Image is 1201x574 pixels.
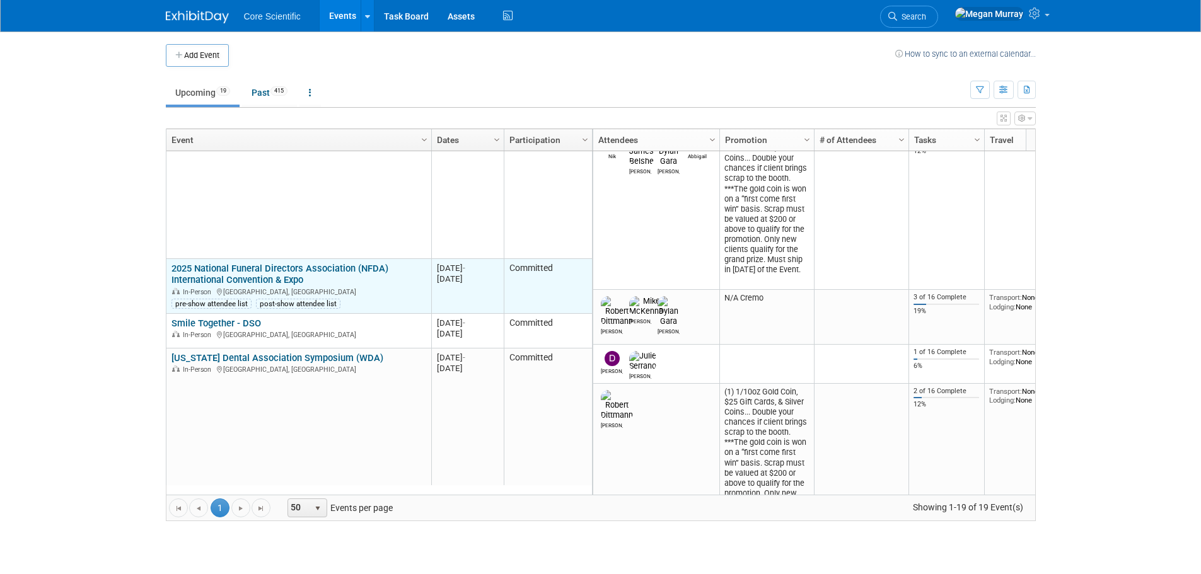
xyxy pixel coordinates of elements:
[914,307,979,316] div: 19%
[990,129,1077,151] a: Travel
[437,129,496,151] a: Dates
[171,299,252,309] div: pre-show attendee list
[171,364,426,374] div: [GEOGRAPHIC_DATA], [GEOGRAPHIC_DATA]
[504,314,592,348] td: Committed
[658,326,680,335] div: Dylan Gara
[463,318,465,328] span: -
[504,259,592,314] td: Committed
[509,129,584,151] a: Participation
[271,498,405,517] span: Events per page
[896,135,907,145] span: Column Settings
[437,263,498,273] div: [DATE]
[629,296,663,316] img: Mike McKenna
[914,293,979,302] div: 3 of 16 Complete
[288,499,310,517] span: 50
[601,420,623,428] div: Robert Dittmann
[492,135,502,145] span: Column Settings
[972,135,982,145] span: Column Settings
[437,363,498,374] div: [DATE]
[256,299,340,309] div: post-show attendee list
[172,331,180,337] img: In-Person Event
[601,366,623,374] div: Dan Boro
[895,129,908,148] a: Column Settings
[171,318,261,329] a: Smile Together - DSO
[989,348,1080,366] div: None None
[629,316,651,324] div: Mike McKenna
[686,151,708,159] div: Abbigail Belshe
[172,365,180,372] img: In-Person Event
[719,130,814,290] td: (2) 1/10oz Gold Coin, $25 Gift Cards, & Silver Coins... Double your chances if client brings scra...
[172,288,180,294] img: In-Person Event
[242,81,297,105] a: Past415
[629,351,656,371] img: Julie Serrano
[490,129,504,148] a: Column Settings
[504,99,592,259] td: Committed
[189,498,208,517] a: Go to the previous page
[417,129,431,148] a: Column Settings
[989,142,1016,151] span: Lodging:
[601,296,633,326] img: Robert Dittmann
[629,371,651,379] div: Julie Serrano
[897,12,926,21] span: Search
[166,44,229,67] button: Add Event
[173,503,183,514] span: Go to the first page
[437,273,498,284] div: [DATE]
[989,387,1022,396] span: Transport:
[231,498,250,517] a: Go to the next page
[800,129,814,148] a: Column Settings
[914,400,979,409] div: 12%
[820,129,900,151] a: # of Attendees
[989,357,1016,366] span: Lodging:
[658,136,680,166] img: Dylan Gara
[719,384,814,544] td: (1) 1/10oz Gold Coin, $25 Gift Cards, & Silver Coins... Double your chances if client brings scra...
[504,348,592,508] td: Committed
[171,352,383,364] a: [US_STATE] Dental Association Symposium (WDA)
[901,498,1035,516] span: Showing 1-19 of 19 Event(s)
[244,11,301,21] span: Core Scientific
[601,390,633,420] img: Robert Dittmann
[578,129,592,148] a: Column Settings
[629,166,651,175] div: James Belshe
[256,503,266,514] span: Go to the last page
[166,81,240,105] a: Upcoming19
[166,11,229,23] img: ExhibitDay
[437,352,498,363] div: [DATE]
[914,348,979,357] div: 1 of 16 Complete
[463,263,465,273] span: -
[719,290,814,345] td: N/A Cremo
[194,503,204,514] span: Go to the previous page
[989,302,1016,311] span: Lodging:
[601,151,623,159] div: Nik Koelblinger
[707,135,717,145] span: Column Settings
[914,387,979,396] div: 2 of 16 Complete
[954,7,1024,21] img: Megan Murray
[183,365,215,374] span: In-Person
[989,293,1022,302] span: Transport:
[970,129,984,148] a: Column Settings
[183,331,215,339] span: In-Person
[183,288,215,296] span: In-Person
[463,353,465,362] span: -
[437,328,498,339] div: [DATE]
[171,263,388,286] a: 2025 National Funeral Directors Association (NFDA) International Convention & Expo
[437,318,498,328] div: [DATE]
[216,86,230,96] span: 19
[989,387,1080,405] div: None None
[598,129,711,151] a: Attendees
[601,326,623,335] div: Robert Dittmann
[313,503,323,514] span: select
[705,129,719,148] a: Column Settings
[171,286,426,297] div: [GEOGRAPHIC_DATA], [GEOGRAPHIC_DATA]
[171,329,426,340] div: [GEOGRAPHIC_DATA], [GEOGRAPHIC_DATA]
[914,147,979,156] div: 12%
[914,129,976,151] a: Tasks
[895,49,1036,59] a: How to sync to an external calendar...
[880,6,938,28] a: Search
[419,135,429,145] span: Column Settings
[802,135,812,145] span: Column Settings
[725,129,806,151] a: Promotion
[629,136,654,166] img: James Belshe
[171,129,423,151] a: Event
[252,498,270,517] a: Go to the last page
[914,362,979,370] div: 6%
